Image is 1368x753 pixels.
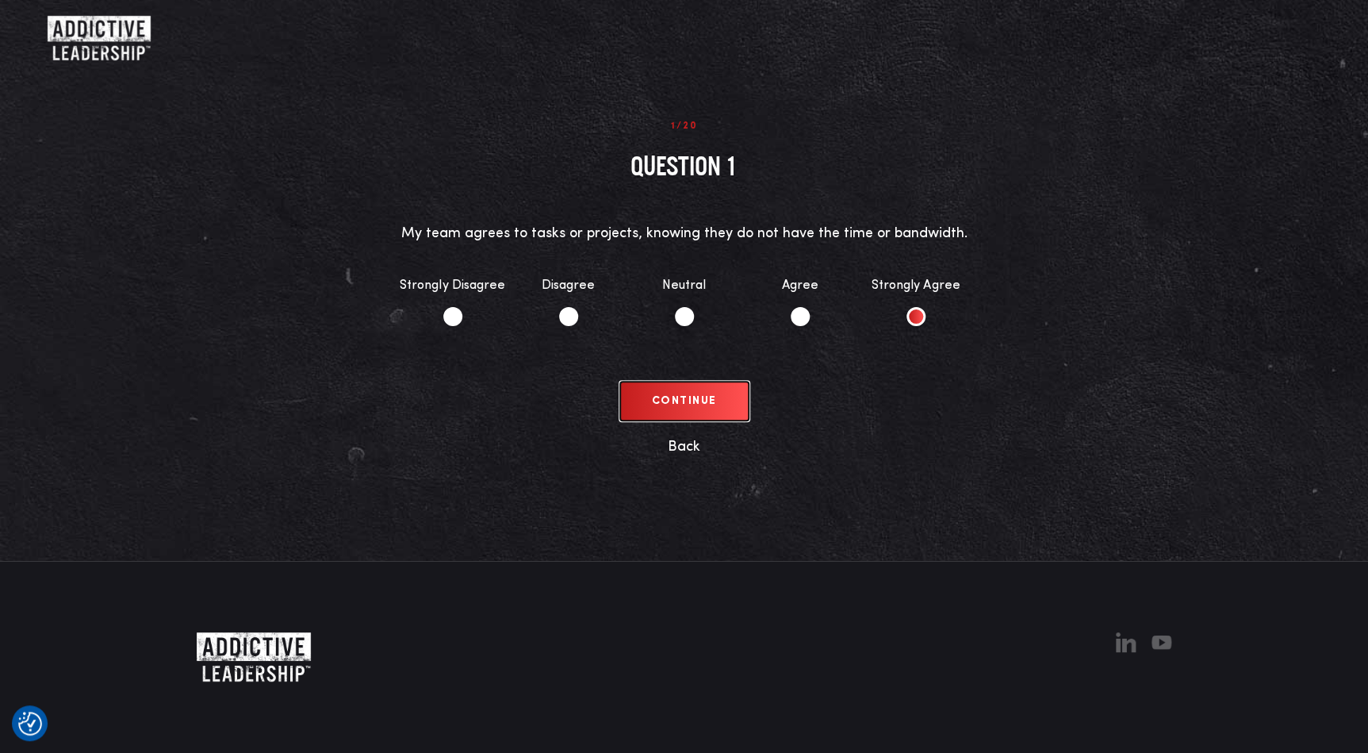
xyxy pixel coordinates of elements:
[197,632,311,682] img: Business Logo
[1116,632,1136,652] img: Linkedin
[18,712,42,736] img: Revisit consent button
[285,149,1083,183] h3: Question 1
[48,16,143,48] a: Home
[197,632,311,682] a: Home link
[871,279,960,292] span: Strongly Agree
[662,279,707,292] span: Neutral
[1151,635,1171,650] img: YouTube
[270,223,1099,244] p: My team agrees to tasks or projects, knowing they do not have the time or bandwidth.
[270,119,1099,133] p: 1/20
[542,279,596,292] span: Disagree
[1151,632,1171,652] a: YouTube
[781,279,818,292] span: Agree
[18,712,42,736] button: Consent Preferences
[407,436,962,458] p: Back
[620,382,749,421] button: Continue
[400,279,506,292] span: Strongly Disagree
